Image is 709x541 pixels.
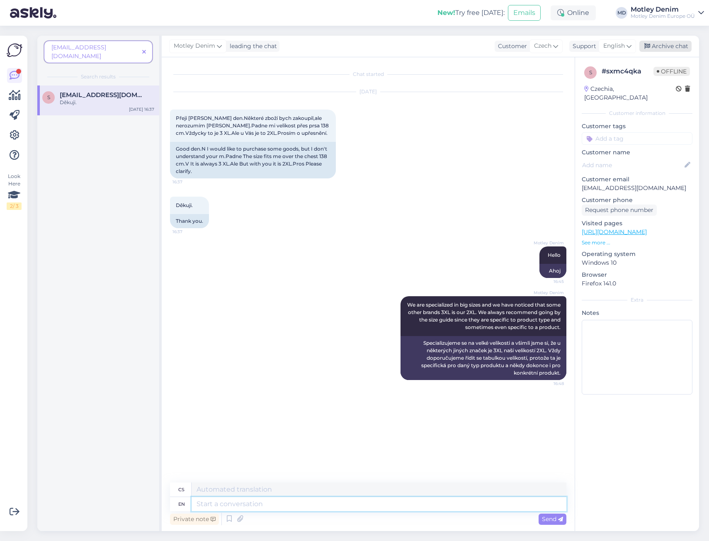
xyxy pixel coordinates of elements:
div: Motley Denim Europe OÜ [631,13,695,19]
b: New! [437,9,455,17]
div: MD [616,7,627,19]
span: slam1@seznam.cz [60,91,146,99]
div: Online [551,5,596,20]
span: Motley Denim [533,290,564,296]
div: Extra [582,296,692,304]
span: We are specialized in big sizes and we have noticed that some other brands 3XL is our 2XL. We alw... [407,302,562,330]
div: 2 / 3 [7,202,22,210]
span: Czech [534,41,551,51]
span: English [603,41,625,51]
p: Customer phone [582,196,692,205]
img: Askly Logo [7,42,22,58]
span: Hello [548,252,561,258]
div: Good den.N I would like to purchase some goods, but I don't understand your m.Padne The size fits... [170,142,336,178]
input: Add a tag [582,132,692,145]
p: Operating system [582,250,692,258]
button: Emails [508,5,541,21]
div: Customer [495,42,527,51]
p: Visited pages [582,219,692,228]
p: Notes [582,309,692,317]
div: Look Here [7,173,22,210]
div: [DATE] 16:37 [129,106,154,112]
span: s [47,94,50,100]
span: Přeji [PERSON_NAME] den.Některé zboží bych zakoupil,ale nerozumím [PERSON_NAME].Padne mi velikost... [176,115,330,136]
p: Customer email [582,175,692,184]
input: Add name [582,161,683,170]
div: Try free [DATE]: [437,8,505,18]
div: Private note [170,514,219,525]
span: 16:37 [172,229,204,235]
div: en [178,497,185,511]
span: Motley Denim [533,240,564,246]
span: [EMAIL_ADDRESS][DOMAIN_NAME] [51,44,106,60]
span: Děkuji. [176,202,193,208]
div: Request phone number [582,205,657,216]
p: Customer name [582,148,692,157]
a: [URL][DOMAIN_NAME] [582,228,647,236]
span: Offline [653,67,690,76]
div: Ahoj [539,264,566,278]
p: Browser [582,270,692,279]
span: Motley Denim [174,41,215,51]
div: Support [569,42,596,51]
div: Archive chat [639,41,692,52]
div: [DATE] [170,88,566,95]
div: Chat started [170,71,566,78]
div: Motley Denim [631,6,695,13]
span: Send [542,515,563,523]
div: Děkuji. [60,99,154,106]
div: leading the chat [226,42,277,51]
span: s [589,69,592,76]
p: Windows 10 [582,258,692,267]
span: 16:37 [172,179,204,185]
a: Motley DenimMotley Denim Europe OÜ [631,6,704,19]
div: Czechia, [GEOGRAPHIC_DATA] [584,85,676,102]
div: Customer information [582,110,692,117]
div: Thank you. [170,214,209,228]
p: Customer tags [582,122,692,131]
div: Specializujeme se na velké velikosti a všimli jsme si, že u některých jiných značek je 3XL naší v... [401,336,566,380]
p: Firefox 141.0 [582,279,692,288]
div: cs [178,483,185,497]
p: [EMAIL_ADDRESS][DOMAIN_NAME] [582,184,692,193]
span: 16:45 [533,278,564,285]
span: Search results [81,73,116,80]
div: # sxmc4qka [602,66,653,76]
span: 16:48 [533,380,564,387]
p: See more ... [582,239,692,246]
